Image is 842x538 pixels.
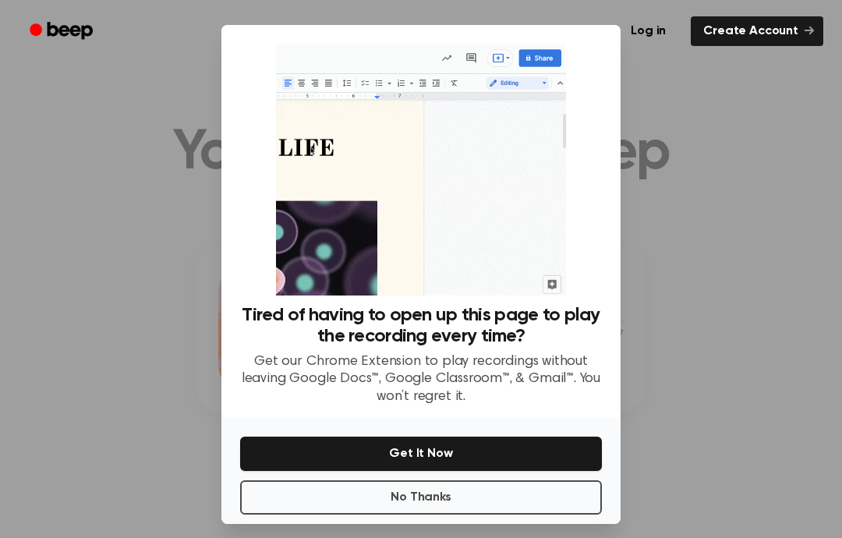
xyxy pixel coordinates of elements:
[19,16,107,47] a: Beep
[240,305,602,347] h3: Tired of having to open up this page to play the recording every time?
[691,16,823,46] a: Create Account
[240,437,602,471] button: Get It Now
[240,480,602,515] button: No Thanks
[240,353,602,406] p: Get our Chrome Extension to play recordings without leaving Google Docs™, Google Classroom™, & Gm...
[276,44,565,296] img: Beep extension in action
[615,13,681,49] a: Log in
